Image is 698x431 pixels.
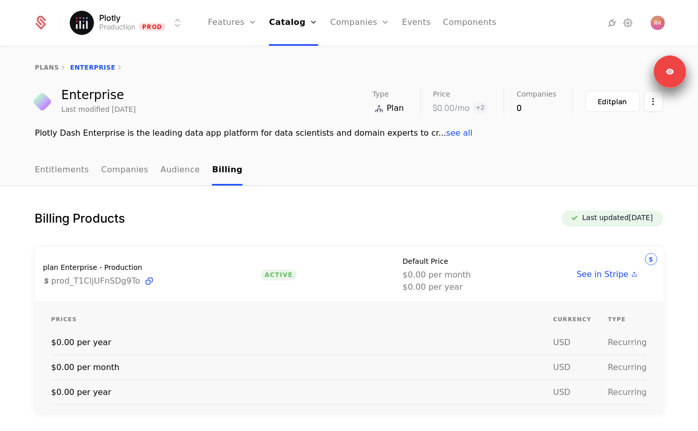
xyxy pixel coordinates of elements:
[473,102,488,114] span: + 2
[517,90,556,98] span: Companies
[35,64,59,71] a: plans
[73,12,184,34] button: Select environment
[608,330,647,355] td: Recurring
[598,97,627,107] div: Edit plan
[651,16,665,30] button: Open user button
[608,310,647,330] th: Type
[261,269,297,281] span: Active
[576,268,639,281] a: See in Stripe
[553,310,608,330] th: Currency
[387,102,404,114] span: Plan
[62,104,136,114] div: Last modified [DATE]
[553,330,608,355] td: USD
[553,380,608,405] td: USD
[576,268,628,281] span: See in Stripe
[99,22,135,32] div: Production
[51,330,554,355] td: $0.00 per year
[608,380,647,405] td: Recurring
[403,269,471,281] span: $0.00 per month
[606,17,618,29] a: Integrations
[35,156,663,186] nav: Main
[586,91,640,112] button: Editplan
[35,156,243,186] ul: Choose Sub Page
[51,275,140,287] span: prod_T1CljUFnSDg9To
[608,355,647,380] td: Recurring
[51,310,554,330] th: Prices
[62,89,136,101] div: Enterprise
[651,16,665,30] img: Robyn Rhodes
[403,258,448,265] span: Default Price
[70,11,94,35] img: Plotly
[433,90,450,98] span: Price
[553,355,608,380] td: USD
[582,213,653,222] span: Last updated [DATE]
[43,264,142,271] span: plan Enterprise - Production
[644,91,663,112] button: Select action
[35,210,126,227] h1: Billing Products
[403,281,471,293] span: $0.00 per year
[161,156,200,186] a: Audience
[139,23,165,31] span: Prod
[433,102,470,114] div: $0.00 /mo
[99,14,120,22] span: Plotly
[446,128,473,138] span: see all
[51,380,554,405] td: $0.00 per year
[622,17,634,29] a: Settings
[35,127,663,139] div: Plotly Dash Enterprise is the leading data app platform for data scientists and domain experts to...
[373,90,389,98] span: Type
[101,156,148,186] a: Companies
[212,156,242,186] a: Billing
[51,355,554,380] td: $0.00 per month
[517,102,556,114] div: 0
[35,156,89,186] a: Entitlements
